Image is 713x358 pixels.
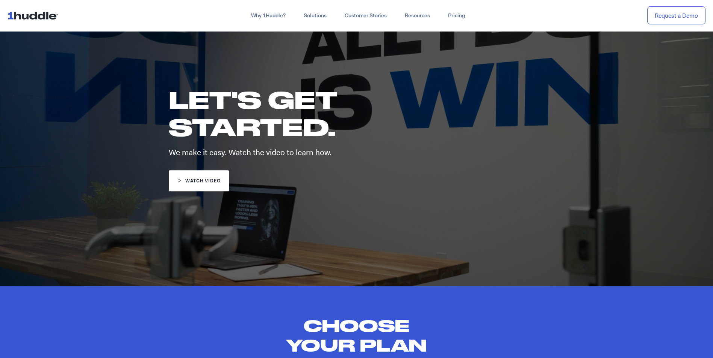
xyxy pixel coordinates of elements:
p: We make it easy. Watch the video to learn how. [169,149,427,156]
a: watch video [169,170,229,192]
h1: LET'S GET STARTED. [169,86,416,141]
span: watch video [185,178,221,185]
a: Solutions [295,9,336,23]
h2: Choose your plan [269,316,444,355]
a: Resources [396,9,439,23]
a: Pricing [439,9,474,23]
a: Request a Demo [647,6,705,25]
img: ... [8,8,61,23]
a: Customer Stories [336,9,396,23]
a: Why 1Huddle? [242,9,295,23]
